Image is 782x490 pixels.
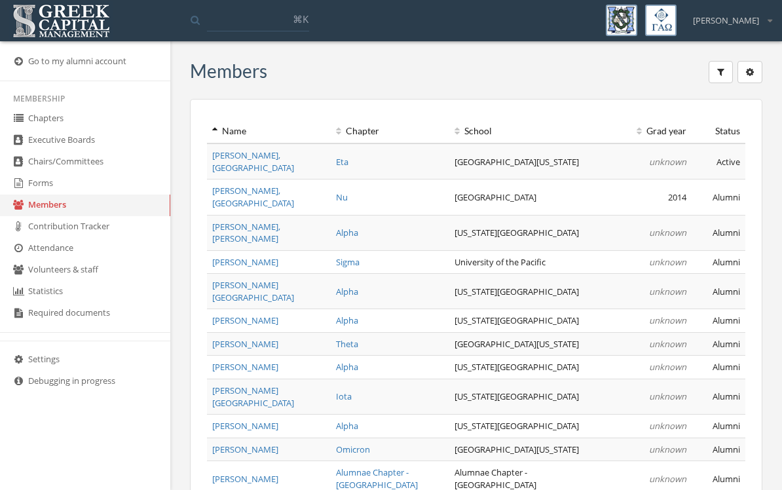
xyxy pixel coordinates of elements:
td: Alumni [692,309,745,333]
a: [PERSON_NAME] [212,256,278,268]
em: unknown [649,256,686,268]
td: Alumni [692,332,745,356]
td: Alumni [692,379,745,415]
em: unknown [649,286,686,297]
a: [PERSON_NAME] [212,420,278,432]
a: Alpha [336,227,358,238]
td: [US_STATE][GEOGRAPHIC_DATA] [449,274,611,309]
td: Alumni [692,438,745,461]
a: [PERSON_NAME], [GEOGRAPHIC_DATA] [212,149,294,174]
td: Active [692,143,745,179]
th: Status [692,119,745,143]
a: Alpha [336,361,358,373]
em: unknown [649,156,686,168]
td: [US_STATE][GEOGRAPHIC_DATA] [449,309,611,333]
a: Eta [336,156,348,168]
a: Nu [336,191,348,203]
a: Omicron [336,443,370,455]
td: [US_STATE][GEOGRAPHIC_DATA] [449,415,611,438]
td: Alumni [692,215,745,250]
a: Alpha [336,314,358,326]
a: [PERSON_NAME][GEOGRAPHIC_DATA] [212,385,294,409]
td: University of the Pacific [449,250,611,274]
a: [PERSON_NAME] [212,338,278,350]
em: unknown [649,420,686,432]
a: [PERSON_NAME] [212,443,278,455]
td: Alumni [692,274,745,309]
a: Theta [336,338,358,350]
a: [PERSON_NAME][GEOGRAPHIC_DATA] [212,279,294,303]
span: [PERSON_NAME] [693,14,759,27]
td: [US_STATE][GEOGRAPHIC_DATA] [449,356,611,379]
a: [PERSON_NAME] [212,473,278,485]
td: Alumni [692,415,745,438]
td: [GEOGRAPHIC_DATA] [449,179,611,215]
td: Alumni [692,356,745,379]
a: [PERSON_NAME], [PERSON_NAME] [212,221,280,245]
a: Sigma [336,256,360,268]
td: [US_STATE][GEOGRAPHIC_DATA] [449,379,611,415]
td: Alumni [692,179,745,215]
td: Alumni [692,250,745,274]
em: unknown [649,473,686,485]
h3: Members [190,61,267,81]
a: Iota [336,390,352,402]
th: Name [207,119,331,143]
th: Chapter [331,119,449,143]
div: [PERSON_NAME] [684,5,772,27]
a: Alpha [336,286,358,297]
a: [PERSON_NAME] [212,314,278,326]
a: Alpha [336,420,358,432]
em: unknown [649,314,686,326]
td: [GEOGRAPHIC_DATA][US_STATE] [449,332,611,356]
span: ⌘K [293,12,308,26]
a: [PERSON_NAME] [212,361,278,373]
td: [GEOGRAPHIC_DATA][US_STATE] [449,143,611,179]
td: [US_STATE][GEOGRAPHIC_DATA] [449,215,611,250]
em: unknown [649,443,686,455]
td: 2014 [610,179,691,215]
a: [PERSON_NAME], [GEOGRAPHIC_DATA] [212,185,294,209]
em: unknown [649,227,686,238]
td: [GEOGRAPHIC_DATA][US_STATE] [449,438,611,461]
em: unknown [649,338,686,350]
th: School [449,119,611,143]
em: unknown [649,361,686,373]
em: unknown [649,390,686,402]
th: Grad year [610,119,691,143]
